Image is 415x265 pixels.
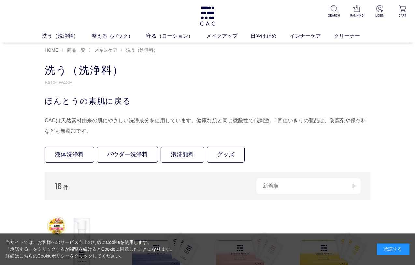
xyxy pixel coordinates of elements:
[45,115,370,136] div: CACは天然素材由来の肌にやさしい洗浄成分を使用しています。健康な肌と同じ微酸性で低刺激。1回使いきりの製品は、防腐剤や保存料なども無添加です。
[327,5,341,18] a: SEARCH
[256,178,361,194] div: 新着順
[395,13,410,18] p: CART
[42,32,92,40] a: 洗う（洗浄料）
[45,47,58,53] a: HOME
[45,79,370,86] p: FACE WASH
[54,181,62,191] span: 16
[146,32,206,40] a: 守る（ローション）
[377,244,409,255] div: 承諾する
[250,32,290,40] a: 日やけ止め
[97,147,158,163] a: パウダー洗浄料
[63,185,68,190] span: 件
[334,32,373,40] a: クリーナー
[67,47,85,53] span: 商品一覧
[89,47,119,53] li: 〉
[120,47,160,53] li: 〉
[45,95,370,107] div: ほんとうの素肌に戻る
[6,239,175,259] div: 当サイトでは、お客様へのサービス向上のためにCookieを使用します。 「承諾する」をクリックするか閲覧を続けるとCookieに同意したことになります。 詳細はこちらの をクリックしてください。
[372,5,387,18] a: LOGIN
[290,32,334,40] a: インナーケア
[161,147,204,163] a: 泡洗顔料
[66,47,85,53] a: 商品一覧
[93,47,117,53] a: スキンケア
[327,13,341,18] p: SEARCH
[45,147,94,163] a: 液体洗浄料
[199,7,216,26] img: logo
[45,63,370,77] h1: 洗う（洗浄料）
[92,32,146,40] a: 整える（パック）
[372,13,387,18] p: LOGIN
[207,147,245,163] a: グッズ
[61,47,87,53] li: 〉
[395,5,410,18] a: CART
[94,47,117,53] span: スキンケア
[125,47,158,53] a: 洗う（洗浄料）
[206,32,250,40] a: メイクアップ
[350,5,364,18] a: RANKING
[350,13,364,18] p: RANKING
[126,47,158,53] span: 洗う（洗浄料）
[37,253,70,258] a: Cookieポリシー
